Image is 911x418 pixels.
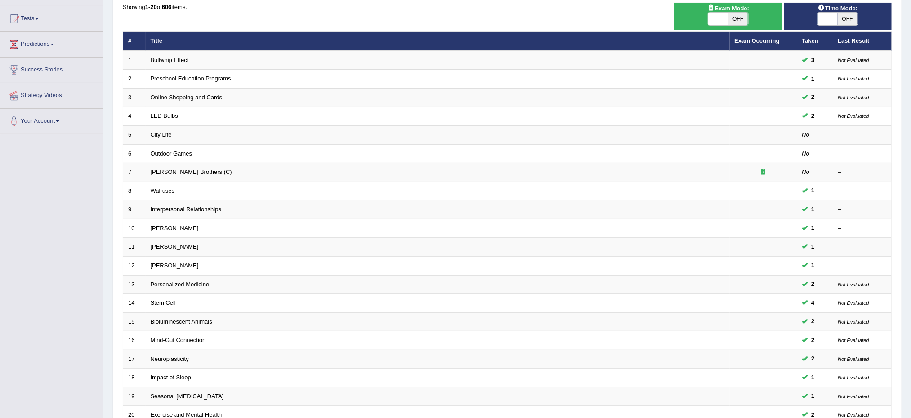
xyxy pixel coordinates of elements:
small: Not Evaluated [838,300,869,306]
th: # [123,32,146,51]
a: Impact of Sleep [151,374,191,381]
a: Your Account [0,109,103,131]
div: – [838,168,887,177]
span: You can still take this question [808,111,818,121]
a: Bullwhip Effect [151,57,189,63]
a: Strategy Videos [0,83,103,106]
div: Show exams occurring in exams [674,3,782,30]
span: You can still take this question [808,242,818,252]
span: You can still take this question [808,317,818,326]
a: Success Stories [0,58,103,80]
td: 1 [123,51,146,70]
td: 13 [123,275,146,294]
small: Not Evaluated [838,319,869,325]
td: 6 [123,144,146,163]
span: You can still take this question [808,74,818,84]
span: You can still take this question [808,205,818,214]
a: [PERSON_NAME] [151,243,199,250]
small: Not Evaluated [838,282,869,287]
td: 8 [123,182,146,200]
td: 7 [123,163,146,182]
a: Tests [0,6,103,29]
a: Bioluminescent Animals [151,318,212,325]
small: Not Evaluated [838,412,869,418]
a: Seasonal [MEDICAL_DATA] [151,393,224,400]
span: You can still take this question [808,298,818,308]
b: 606 [162,4,172,10]
small: Not Evaluated [838,76,869,81]
td: 5 [123,126,146,145]
a: LED Bulbs [151,112,178,119]
div: – [838,262,887,270]
span: OFF [728,13,748,25]
a: City Life [151,131,172,138]
em: No [802,131,810,138]
td: 9 [123,200,146,219]
td: 10 [123,219,146,238]
a: Predictions [0,32,103,54]
td: 16 [123,331,146,350]
small: Not Evaluated [838,356,869,362]
span: Time Mode: [814,4,861,13]
small: Not Evaluated [838,95,869,100]
div: – [838,187,887,196]
td: 15 [123,312,146,331]
em: No [802,150,810,157]
span: You can still take this question [808,336,818,345]
span: You can still take this question [808,354,818,364]
span: You can still take this question [808,55,818,65]
span: You can still take this question [808,186,818,196]
small: Not Evaluated [838,394,869,399]
th: Last Result [833,32,892,51]
small: Not Evaluated [838,375,869,380]
td: 2 [123,70,146,89]
span: You can still take this question [808,261,818,270]
a: Interpersonal Relationships [151,206,222,213]
span: OFF [838,13,857,25]
a: Outdoor Games [151,150,192,157]
th: Taken [797,32,833,51]
a: Online Shopping and Cards [151,94,223,101]
a: Mind-Gut Connection [151,337,206,343]
div: Showing of items. [123,3,892,11]
a: Preschool Education Programs [151,75,231,82]
span: You can still take this question [808,93,818,102]
a: [PERSON_NAME] Brothers (C) [151,169,232,175]
span: Exam Mode: [704,4,753,13]
div: – [838,131,887,139]
td: 19 [123,387,146,406]
a: Walruses [151,187,175,194]
a: [PERSON_NAME] [151,262,199,269]
small: Not Evaluated [838,113,869,119]
span: You can still take this question [808,373,818,382]
a: Exam Occurring [735,37,780,44]
b: 1-20 [145,4,157,10]
div: – [838,224,887,233]
a: Exercise and Mental Health [151,411,222,418]
td: 12 [123,256,146,275]
div: – [838,205,887,214]
td: 4 [123,107,146,126]
a: Stem Cell [151,299,176,306]
a: Neuroplasticity [151,356,189,362]
span: You can still take this question [808,223,818,233]
div: Exam occurring question [735,168,792,177]
a: Personalized Medicine [151,281,210,288]
td: 11 [123,238,146,257]
td: 17 [123,350,146,369]
span: You can still take this question [808,391,818,401]
em: No [802,169,810,175]
th: Title [146,32,730,51]
small: Not Evaluated [838,338,869,343]
td: 3 [123,88,146,107]
a: [PERSON_NAME] [151,225,199,231]
td: 14 [123,294,146,313]
span: You can still take this question [808,280,818,289]
div: – [838,150,887,158]
small: Not Evaluated [838,58,869,63]
td: 18 [123,369,146,387]
div: – [838,243,887,251]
